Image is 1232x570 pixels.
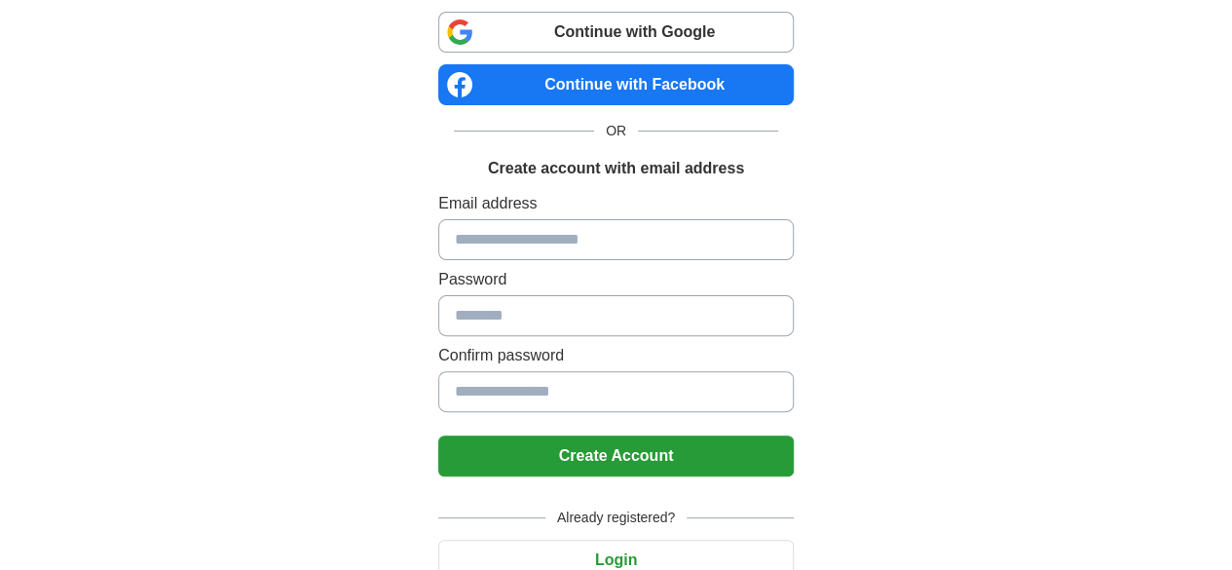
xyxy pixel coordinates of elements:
[438,12,794,53] a: Continue with Google
[594,121,638,141] span: OR
[438,268,794,291] label: Password
[488,157,744,180] h1: Create account with email address
[545,508,687,528] span: Already registered?
[438,344,794,367] label: Confirm password
[438,192,794,215] label: Email address
[438,64,794,105] a: Continue with Facebook
[438,436,794,476] button: Create Account
[438,551,794,568] a: Login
